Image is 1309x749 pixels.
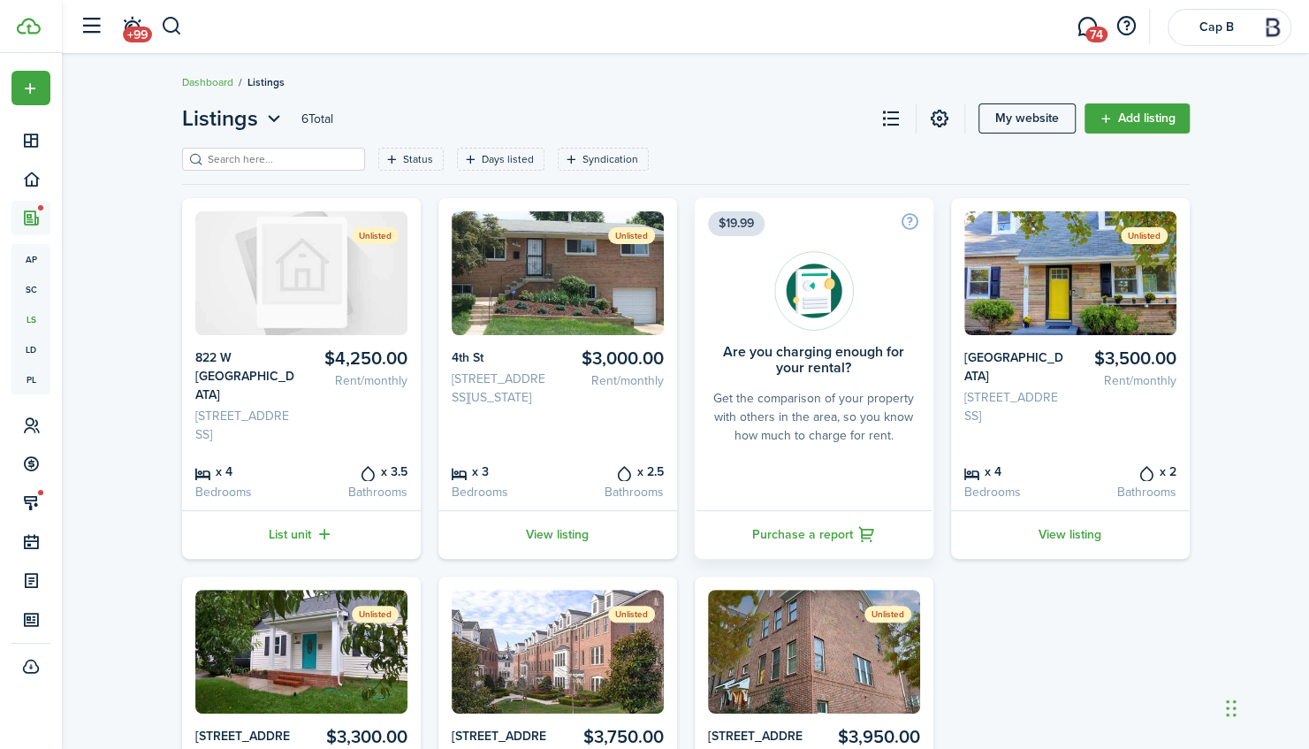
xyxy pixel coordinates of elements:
card-listing-description: [STREET_ADDRESS][US_STATE] [452,370,552,407]
img: Listing avatar [452,211,664,335]
card-listing-description: Bedrooms [964,483,1064,501]
img: Listing avatar [195,211,407,335]
a: Messaging [1070,4,1104,50]
button: Open resource center [1111,11,1141,42]
a: My website [978,103,1076,134]
span: pl [11,364,50,394]
card-listing-title: x 2 [1077,462,1176,481]
card-listing-title: 822 W [GEOGRAPHIC_DATA] [195,348,295,404]
img: TenantCloud [17,18,41,34]
header-page-total: 6 Total [301,110,333,128]
a: List unit [182,510,421,559]
card-description: Get the comparison of your property with others in the area, so you know how much to charge for r... [708,389,920,445]
card-listing-title: [GEOGRAPHIC_DATA] [964,348,1064,386]
card-listing-title: $4,250.00 [308,348,407,369]
span: Cap B [1181,21,1252,34]
filter-tag: Open filter [558,148,649,171]
status: Unlisted [864,606,911,623]
card-listing-title: x 2.5 [564,462,664,481]
img: Cap B [1259,13,1287,42]
span: sc [11,274,50,304]
a: Purchase a report [695,510,933,559]
card-listing-description: Rent/monthly [1077,371,1176,390]
card-listing-title: x 3.5 [308,462,407,481]
card-listing-description: Bathrooms [308,483,407,501]
status: Unlisted [1121,227,1168,244]
card-title: Are you charging enough for your rental? [708,344,920,376]
card-listing-title: $3,000.00 [564,348,664,369]
span: 74 [1085,27,1107,42]
card-listing-title: $3,750.00 [564,727,664,747]
card-listing-description: Rent/monthly [308,371,407,390]
filter-tag: Open filter [378,148,444,171]
span: +99 [123,27,152,42]
div: Drag [1226,682,1237,735]
span: ap [11,244,50,274]
img: Rentability report avatar [774,251,854,331]
card-listing-description: Bathrooms [564,483,664,501]
status: Unlisted [608,606,655,623]
button: Open menu [11,71,50,105]
card-listing-description: Bedrooms [195,483,295,501]
img: Listing avatar [964,211,1176,335]
iframe: Chat Widget [1221,664,1309,749]
card-listing-title: $3,950.00 [820,727,920,747]
filter-tag-label: Status [403,151,433,167]
filter-tag: Open filter [457,148,544,171]
img: Listing avatar [452,590,664,714]
status: Unlisted [352,606,399,623]
input: Search here... [203,151,359,168]
card-listing-title: x 3 [452,462,552,481]
card-listing-description: [STREET_ADDRESS] [195,407,295,444]
a: View listing [438,510,677,559]
span: Listings [182,103,258,134]
card-listing-title: $3,300.00 [308,727,407,747]
card-listing-description: [STREET_ADDRESS] [964,388,1064,425]
leasing-header-page-nav: Listings [182,103,285,134]
filter-tag-label: Syndication [582,151,638,167]
card-listing-description: Bathrooms [1077,483,1176,501]
a: Add listing [1084,103,1190,134]
span: ls [11,304,50,334]
span: Listings [247,74,285,90]
card-listing-title: $3,500.00 [1077,348,1176,369]
img: Listing avatar [708,590,920,714]
card-listing-title: 4th St [452,348,552,367]
card-listing-description: Bedrooms [452,483,552,501]
a: View listing [951,510,1190,559]
button: Open menu [182,103,285,134]
span: ld [11,334,50,364]
status: Unlisted [352,227,399,244]
a: Notifications [115,4,148,50]
filter-tag-label: Days listed [482,151,534,167]
button: Search [161,11,183,42]
button: Open sidebar [74,10,108,43]
card-listing-description: Rent/monthly [564,371,664,390]
img: Listing avatar [195,590,407,714]
card-listing-title: x 4 [195,462,295,481]
card-listing-title: x 4 [964,462,1064,481]
span: $19.99 [708,211,765,236]
a: Dashboard [182,74,233,90]
status: Unlisted [608,227,655,244]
